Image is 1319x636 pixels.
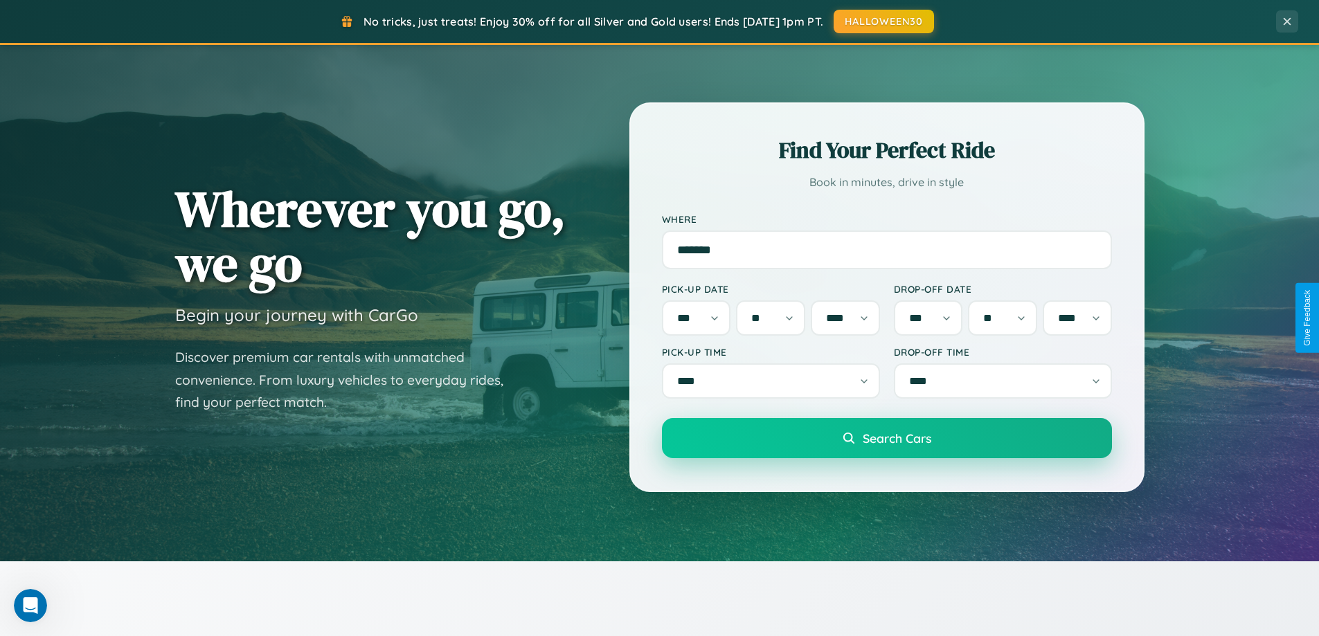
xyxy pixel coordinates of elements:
label: Drop-off Time [894,346,1112,358]
span: No tricks, just treats! Enjoy 30% off for all Silver and Gold users! Ends [DATE] 1pm PT. [364,15,823,28]
button: HALLOWEEN30 [834,10,934,33]
p: Book in minutes, drive in style [662,172,1112,192]
h2: Find Your Perfect Ride [662,135,1112,165]
label: Drop-off Date [894,283,1112,295]
iframe: Intercom live chat [14,589,47,622]
label: Where [662,213,1112,225]
p: Discover premium car rentals with unmatched convenience. From luxury vehicles to everyday rides, ... [175,346,521,414]
label: Pick-up Time [662,346,880,358]
span: Search Cars [863,430,931,446]
h1: Wherever you go, we go [175,181,566,291]
div: Give Feedback [1302,290,1312,346]
button: Search Cars [662,418,1112,458]
label: Pick-up Date [662,283,880,295]
h3: Begin your journey with CarGo [175,305,418,325]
